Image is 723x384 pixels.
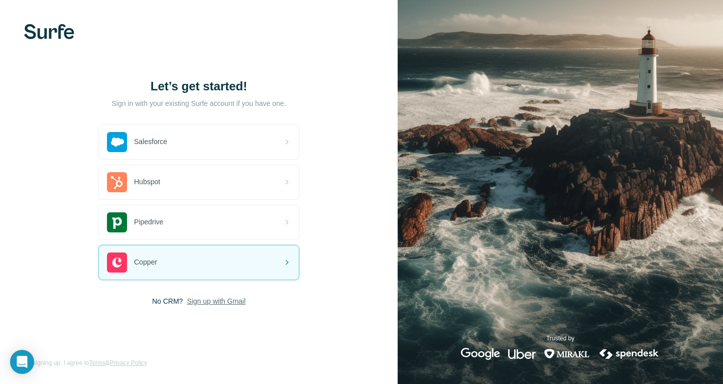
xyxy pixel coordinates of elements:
span: Copper [134,257,157,268]
img: spendesk's logo [598,348,660,360]
a: Terms [89,359,105,366]
button: Sign up with Gmail [187,296,246,306]
span: Pipedrive [134,217,163,227]
span: No CRM? [152,296,183,306]
a: Privacy Policy [109,359,147,366]
img: uber's logo [508,348,536,360]
p: Trusted by [546,334,574,343]
img: salesforce's logo [107,132,127,152]
img: mirakl's logo [544,348,590,360]
img: copper's logo [107,252,127,273]
span: By signing up, I agree to & [24,358,147,367]
img: hubspot's logo [107,172,127,192]
h1: Let’s get started! [98,78,299,94]
div: Open Intercom Messenger [10,350,34,374]
img: google's logo [461,348,500,360]
span: Hubspot [134,177,160,187]
p: Sign in with your existing Surfe account if you have one. [111,98,286,108]
img: pipedrive's logo [107,212,127,232]
span: Salesforce [134,137,167,147]
img: Surfe's logo [24,24,74,39]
